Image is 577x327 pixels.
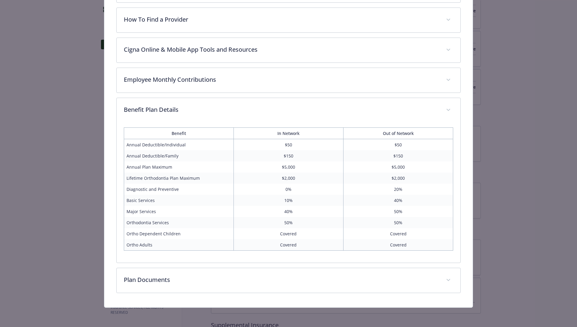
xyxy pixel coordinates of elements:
td: $5,000 [343,161,453,173]
td: $150 [343,150,453,161]
td: Annual Deductible/Individual [124,139,234,151]
td: Ortho Dependent Children [124,228,234,239]
td: Covered [234,228,343,239]
td: 20% [343,184,453,195]
p: Plan Documents [124,275,439,284]
td: $5,000 [234,161,343,173]
div: Plan Documents [117,268,461,293]
td: $2,000 [234,173,343,184]
td: 40% [343,195,453,206]
td: 0% [234,184,343,195]
td: Covered [343,239,453,251]
td: Major Services [124,206,234,217]
div: Employee Monthly Contributions [117,68,461,93]
td: 40% [234,206,343,217]
th: Out of Network [343,128,453,139]
td: Diagnostic and Preventive [124,184,234,195]
div: How To Find a Provider [117,8,461,32]
div: Benefit Plan Details [117,98,461,123]
td: $150 [234,150,343,161]
td: 10% [234,195,343,206]
td: Covered [234,239,343,251]
th: In Network [234,128,343,139]
p: Employee Monthly Contributions [124,75,439,84]
td: 50% [234,217,343,228]
p: How To Find a Provider [124,15,439,24]
td: Covered [343,228,453,239]
td: 50% [343,217,453,228]
td: Ortho Adults [124,239,234,251]
td: $50 [343,139,453,151]
p: Benefit Plan Details [124,105,439,114]
td: Lifetime Orthodontia Plan Maximum [124,173,234,184]
td: $50 [234,139,343,151]
div: Cigna Online & Mobile App Tools and Resources [117,38,461,63]
div: Benefit Plan Details [117,123,461,263]
p: Cigna Online & Mobile App Tools and Resources [124,45,439,54]
td: $2,000 [343,173,453,184]
td: Basic Services [124,195,234,206]
td: 50% [343,206,453,217]
td: Annual Deductible/Family [124,150,234,161]
td: Annual Plan Maximum [124,161,234,173]
th: Benefit [124,128,234,139]
td: Orthodontia Services [124,217,234,228]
